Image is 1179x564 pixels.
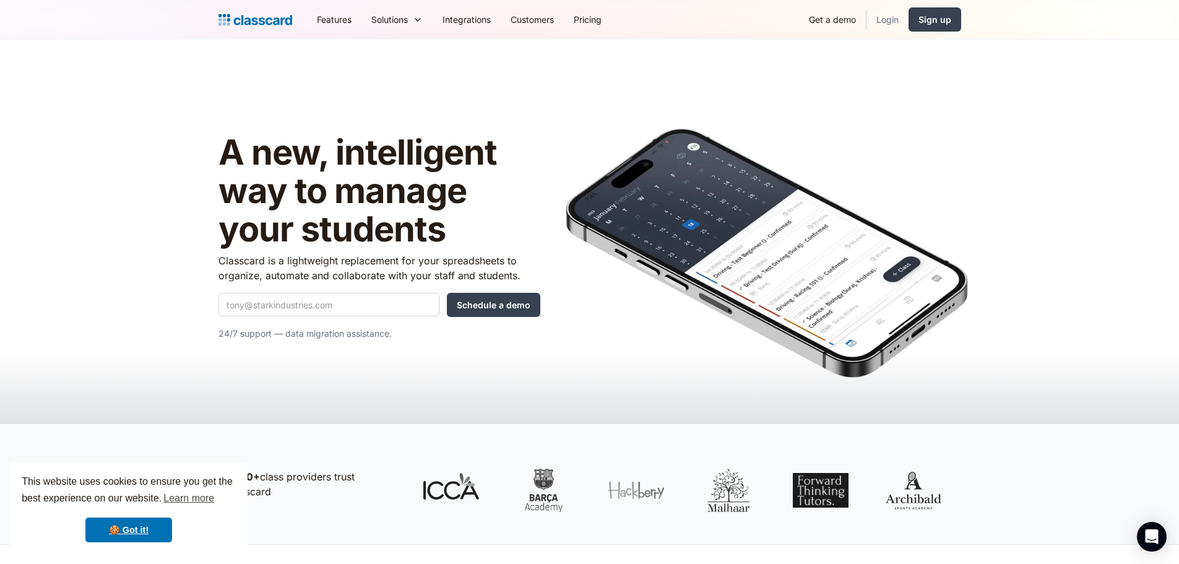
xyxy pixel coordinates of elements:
[909,7,961,32] a: Sign up
[218,11,292,28] a: Logo
[10,462,248,554] div: cookieconsent
[307,6,361,33] a: Features
[799,6,866,33] a: Get a demo
[1137,522,1167,552] div: Open Intercom Messenger
[447,293,540,317] input: Schedule a demo
[85,518,172,542] a: dismiss cookie message
[218,134,540,248] h1: A new, intelligent way to manage your students
[218,253,540,283] p: Classcard is a lightweight replacement for your spreadsheets to organize, automate and collaborat...
[218,293,540,317] form: Quick Demo Form
[866,6,909,33] a: Login
[225,469,398,499] p: class providers trust Classcard
[162,489,216,508] a: learn more about cookies
[501,6,564,33] a: Customers
[433,6,501,33] a: Integrations
[564,6,611,33] a: Pricing
[361,6,433,33] div: Solutions
[218,293,439,316] input: tony@starkindustries.com
[918,13,951,26] div: Sign up
[218,326,540,341] p: 24/7 support — data migration assistance.
[22,474,236,508] span: This website uses cookies to ensure you get the best experience on our website.
[371,13,408,26] div: Solutions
